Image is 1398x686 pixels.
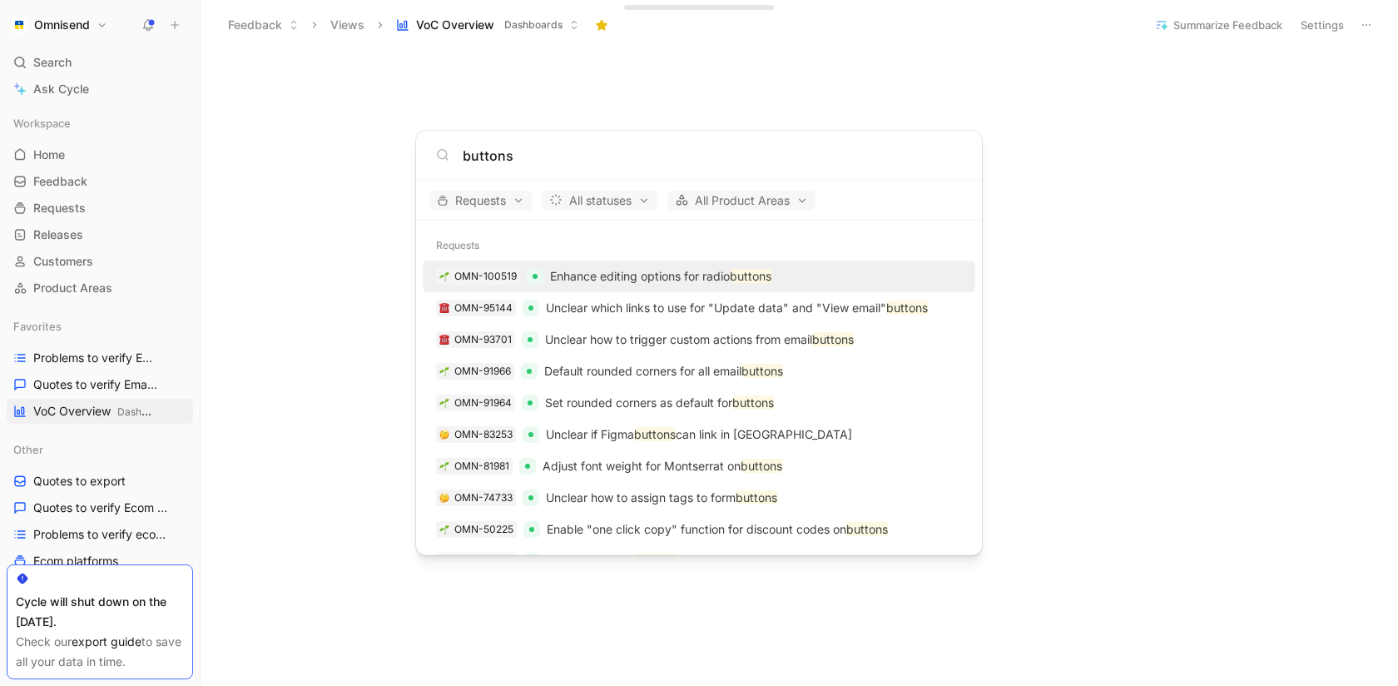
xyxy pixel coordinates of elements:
[423,514,975,545] a: 🌱OMN-50225Enable "one click copy" function for discount codes onbuttons
[454,363,511,380] div: OMN-91966
[423,355,975,387] a: 🌱OMN-91966Default rounded corners for all emailbuttons
[439,493,449,503] img: 🤔
[545,330,854,350] p: Unclear how to trigger custom actions from email
[846,522,888,536] mark: buttons
[423,450,975,482] a: 🌱OMN-81981Adjust font weight for Montserrat onbuttons
[547,551,723,571] p: Non-functioning in emails
[416,231,982,261] div: Requests
[550,266,771,286] p: Enhance editing options for radio
[741,459,782,473] mark: buttons
[439,271,449,281] img: 🌱
[635,554,677,568] mark: buttons
[454,300,513,316] div: OMN-95144
[423,292,975,324] a: ☎️OMN-95144Unclear which links to use for "Update data" and "View email"buttons
[886,301,928,315] mark: buttons
[812,332,854,346] mark: buttons
[454,426,513,443] div: OMN-83253
[549,191,650,211] span: All statuses
[454,490,513,506] div: OMN-74733
[454,395,512,411] div: OMN-91964
[423,324,975,355] a: ☎️OMN-93701Unclear how to trigger custom actions from emailbuttons
[437,191,524,211] span: Requests
[423,545,975,577] a: 🐛OMN-48859Non-functioningbuttonsin emails
[463,146,962,166] input: Type a command or search anything
[667,191,815,211] button: All Product Areas
[454,553,513,569] div: OMN-48859
[439,524,449,534] img: 🌱
[546,488,777,508] p: Unclear how to assign tags to form
[423,387,975,419] a: 🌱OMN-91964Set rounded corners as default forbuttons
[429,191,532,211] button: Requests
[454,268,517,285] div: OMN-100519
[547,519,888,539] p: Enable "one click copy" function for discount codes on
[454,458,509,475] div: OMN-81981
[732,395,774,410] mark: buttons
[439,430,449,440] img: 🤔
[544,361,783,381] p: Default rounded corners for all email
[439,366,449,376] img: 🌱
[439,303,449,313] img: ☎️
[423,482,975,514] a: 🤔OMN-74733Unclear how to assign tags to formbuttons
[736,490,777,505] mark: buttons
[423,419,975,450] a: 🤔OMN-83253Unclear if Figmabuttonscan link in [GEOGRAPHIC_DATA]
[454,521,513,538] div: OMN-50225
[454,331,512,348] div: OMN-93701
[675,191,808,211] span: All Product Areas
[546,298,928,318] p: Unclear which links to use for "Update data" and "View email"
[439,461,449,471] img: 🌱
[634,427,676,441] mark: buttons
[546,425,852,445] p: Unclear if Figma can link in [GEOGRAPHIC_DATA]
[730,269,771,283] mark: buttons
[439,398,449,408] img: 🌱
[543,456,782,476] p: Adjust font weight for Montserrat on
[741,364,783,378] mark: buttons
[545,393,774,413] p: Set rounded corners as default for
[439,335,449,345] img: ☎️
[542,191,657,211] button: All statuses
[423,261,975,292] a: 🌱OMN-100519Enhance editing options for radiobuttons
